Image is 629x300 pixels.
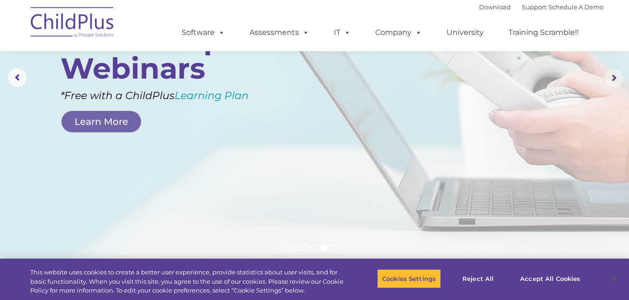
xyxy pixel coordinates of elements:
[61,25,265,83] rs-layer: Live Group Webinars
[172,23,234,42] a: Software
[479,3,511,11] a: Download
[325,23,360,42] a: IT
[366,23,431,42] a: Company
[604,268,624,289] button: Close
[240,23,318,42] a: Assessments
[522,3,547,11] a: Support
[61,87,283,105] rs-layer: *Free with a ChildPlus
[548,3,603,11] a: Schedule A Demo
[129,61,158,68] span: Last name
[377,269,441,288] button: Cookies Settings
[499,23,588,42] a: Training Scramble!!
[61,111,141,132] a: Learn More
[449,269,507,288] button: Reject All
[437,23,493,42] a: University
[26,0,119,47] img: ChildPlus by Procare Solutions
[30,268,346,295] div: This website uses cookies to create a better user experience, provide statistics about user visit...
[129,100,169,107] span: Phone number
[479,3,603,11] font: |
[175,89,249,102] a: Learning Plan
[515,269,585,288] button: Accept All Cookies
